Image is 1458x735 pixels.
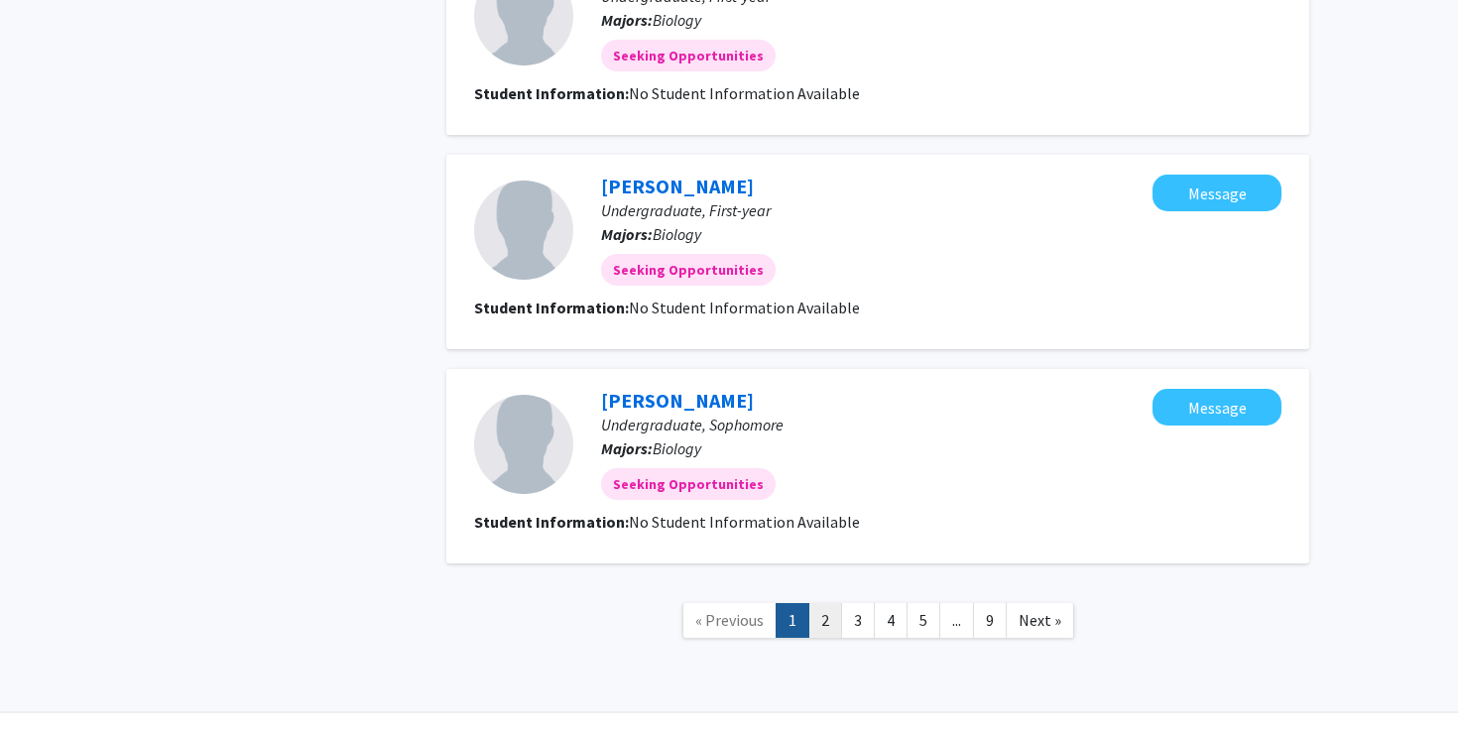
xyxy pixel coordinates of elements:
mat-chip: Seeking Opportunities [601,40,776,71]
button: Message Kelsey Ryan [1153,389,1281,426]
a: 2 [808,603,842,638]
span: ... [952,610,961,630]
mat-chip: Seeking Opportunities [601,468,776,500]
a: 5 [907,603,940,638]
span: Biology [653,224,701,244]
b: Student Information: [474,298,629,317]
a: Next [1006,603,1074,638]
a: Previous Page [682,603,777,638]
b: Majors: [601,10,653,30]
span: « Previous [695,610,764,630]
span: Biology [653,438,701,458]
iframe: Chat [15,646,84,720]
a: [PERSON_NAME] [601,388,754,413]
span: No Student Information Available [629,83,860,103]
button: Message Kara Vaartjes [1153,175,1281,211]
span: Undergraduate, Sophomore [601,415,784,434]
span: Next » [1019,610,1061,630]
span: No Student Information Available [629,512,860,532]
a: [PERSON_NAME] [601,174,754,198]
span: No Student Information Available [629,298,860,317]
b: Majors: [601,224,653,244]
a: 4 [874,603,908,638]
span: Biology [653,10,701,30]
b: Student Information: [474,83,629,103]
a: 1 [776,603,809,638]
a: 3 [841,603,875,638]
a: 9 [973,603,1007,638]
nav: Page navigation [446,583,1309,664]
b: Majors: [601,438,653,458]
b: Student Information: [474,512,629,532]
mat-chip: Seeking Opportunities [601,254,776,286]
span: Undergraduate, First-year [601,200,771,220]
